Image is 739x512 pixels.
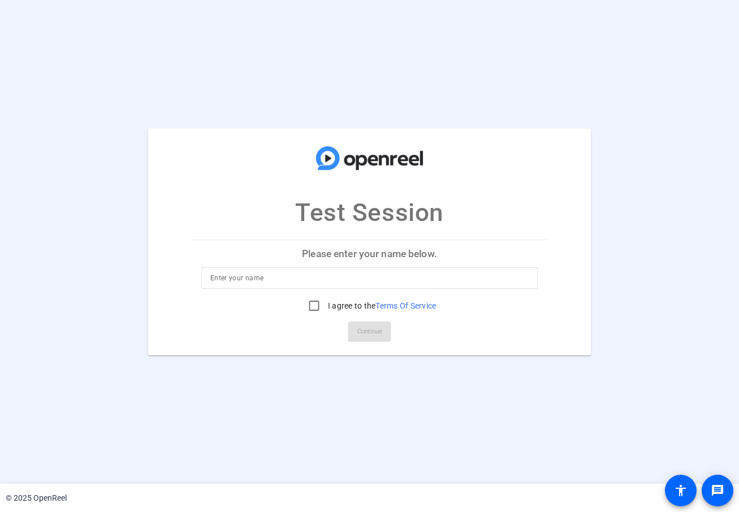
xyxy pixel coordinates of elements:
input: Enter your name [210,271,529,285]
mat-icon: message [711,484,724,497]
a: Terms Of Service [375,301,436,310]
p: Test Session [295,194,444,231]
mat-icon: accessibility [674,484,688,497]
p: Please enter your name below. [192,240,547,267]
div: © 2025 OpenReel [6,492,67,504]
img: company-logo [313,140,426,177]
label: I agree to the [326,300,437,311]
